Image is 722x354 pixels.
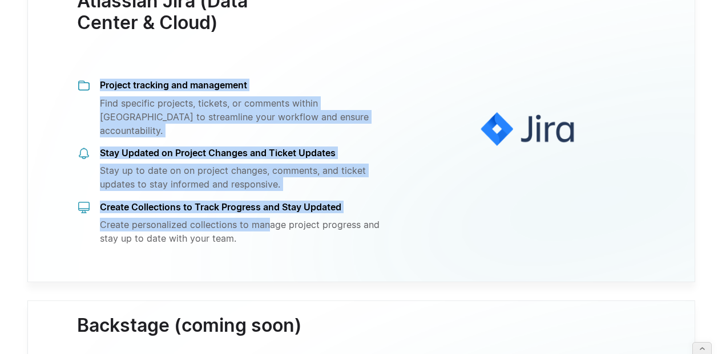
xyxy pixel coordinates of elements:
[100,218,384,245] div: Create personalized collections to manage project progress and stay up to date with your team.
[100,96,384,137] div: Find specific projects, tickets, or comments within [GEOGRAPHIC_DATA] to streamline your workflow...
[100,164,384,191] div: Stay up to date on on project changes, comments, and ticket updates to stay informed and responsive.
[100,147,384,159] div: Stay Updated on Project Changes and Ticket Updates
[665,299,722,354] iframe: Chat Widget
[100,201,384,213] div: Create Collections to Track Progress and Stay Updated
[100,79,384,91] div: Project tracking and management
[400,26,655,233] img: logo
